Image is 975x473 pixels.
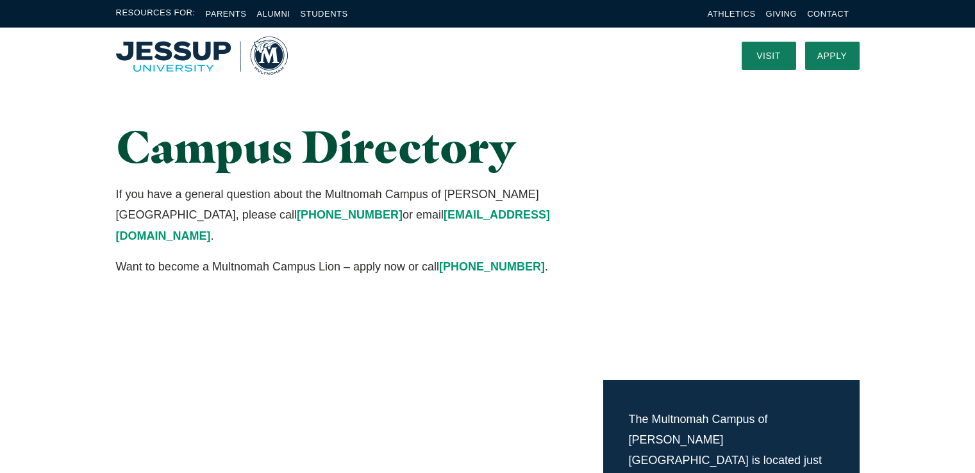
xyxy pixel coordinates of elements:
span: Resources For: [116,6,196,21]
a: Visit [742,42,796,70]
a: [EMAIL_ADDRESS][DOMAIN_NAME] [116,208,550,242]
a: Home [116,37,288,75]
a: [PHONE_NUMBER] [439,260,545,273]
a: Athletics [708,9,756,19]
a: Alumni [256,9,290,19]
a: Parents [206,9,247,19]
a: Students [301,9,348,19]
h1: Campus Directory [116,122,604,171]
p: If you have a general question about the Multnomah Campus of [PERSON_NAME][GEOGRAPHIC_DATA], plea... [116,184,604,246]
a: Apply [805,42,860,70]
a: Giving [766,9,797,19]
a: [PHONE_NUMBER] [297,208,403,221]
a: Contact [807,9,849,19]
p: Want to become a Multnomah Campus Lion – apply now or call . [116,256,604,277]
img: Multnomah University Logo [116,37,288,75]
